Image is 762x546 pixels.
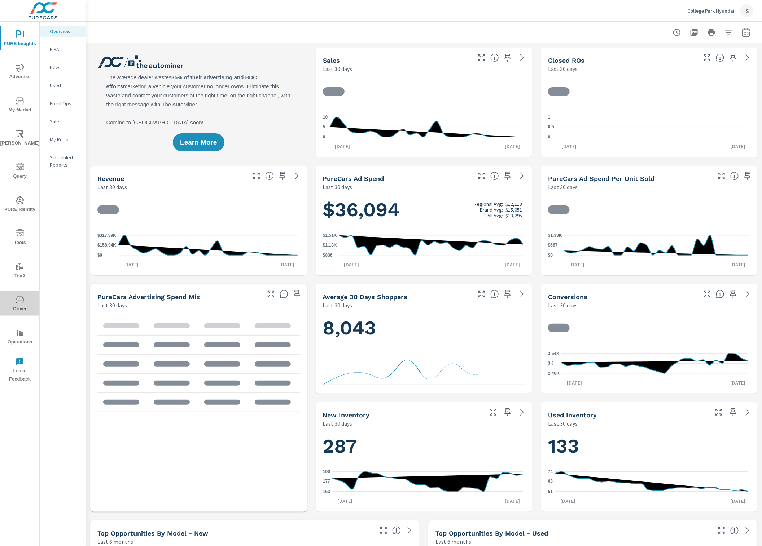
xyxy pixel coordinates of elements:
[730,526,739,535] span: Find the biggest opportunities within your model lineup by seeing how each model is selling in yo...
[323,125,325,130] text: 5
[277,170,288,182] span: Save this to your personalized report
[265,288,277,300] button: Make Fullscreen
[50,154,80,168] p: Scheduled Reports
[502,288,513,300] span: Save this to your personalized report
[3,229,37,247] span: Tools
[562,379,587,386] p: [DATE]
[97,175,124,182] h5: Revenue
[118,261,144,268] p: [DATE]
[476,288,487,300] button: Make Fullscreen
[500,261,525,268] p: [DATE]
[722,25,736,40] button: Apply Filters
[323,243,337,248] text: $1.18K
[378,525,389,536] button: Make Fullscreen
[716,53,724,62] span: Number of Repair Orders Closed by the selected dealership group over the selected time range. [So...
[687,8,735,14] p: College Park Hyundai
[323,57,340,64] h5: Sales
[0,22,39,386] div: nav menu
[323,301,352,310] p: Last 30 days
[323,419,352,428] p: Last 30 days
[40,62,86,73] div: New
[500,143,525,150] p: [DATE]
[548,301,578,310] p: Last 30 days
[548,371,560,376] text: 2.46K
[716,525,727,536] button: Make Fullscreen
[687,25,701,40] button: "Export Report to PDF"
[555,497,581,505] p: [DATE]
[392,526,401,535] span: Find the biggest opportunities within your model lineup by seeing how each model is selling in yo...
[548,489,553,494] text: 51
[725,379,750,386] p: [DATE]
[323,134,325,139] text: 0
[502,52,513,63] span: Save this to your personalized report
[50,118,80,125] p: Sales
[740,4,753,17] div: IS
[435,537,471,546] p: Last 6 months
[564,261,590,268] p: [DATE]
[323,115,328,120] text: 10
[548,115,551,120] text: 1
[490,290,499,298] span: A rolling 30 day total of daily Shoppers on the dealership website, averaged over the selected da...
[548,469,553,474] text: 74
[323,469,330,474] text: 190
[548,419,578,428] p: Last 30 days
[701,288,713,300] button: Make Fullscreen
[50,100,80,107] p: Fixed Ops
[323,233,337,238] text: $1.51K
[742,525,753,536] a: See more details in report
[548,293,587,301] h5: Conversions
[97,253,102,258] text: $0
[97,233,116,238] text: $317.89K
[97,183,127,191] p: Last 30 days
[173,133,224,151] button: Learn More
[487,407,499,418] button: Make Fullscreen
[40,80,86,91] div: Used
[50,82,80,89] p: Used
[502,407,513,418] span: Save this to your personalized report
[725,497,750,505] p: [DATE]
[323,293,408,301] h5: Average 30 Days Shoppers
[265,172,274,180] span: Total sales revenue over the selected date range. [Source: This data is sourced from the dealer’s...
[404,525,415,536] a: See more details in report
[323,434,525,458] h1: 287
[548,233,562,238] text: $1.33K
[502,170,513,182] span: Save this to your personalized report
[548,125,554,130] text: 0.5
[97,529,208,537] h5: Top Opportunities by Model - New
[280,290,288,298] span: This table looks at how you compare to the amount of budget you spend per channel as opposed to y...
[323,175,384,182] h5: PureCars Ad Spend
[3,63,37,81] span: Advertise
[713,407,724,418] button: Make Fullscreen
[97,293,200,301] h5: PureCars Advertising Spend Mix
[505,207,522,213] p: $15,051
[704,25,719,40] button: Print Report
[727,407,739,418] span: Save this to your personalized report
[730,172,739,180] span: Average cost of advertising per each vehicle sold at the dealer over the selected date range. The...
[3,163,37,181] span: Query
[480,207,503,213] p: Brand Avg:
[548,65,578,73] p: Last 30 days
[505,213,522,218] p: $13,295
[476,170,487,182] button: Make Fullscreen
[727,52,739,63] span: Save this to your personalized report
[548,411,597,419] h5: Used Inventory
[727,288,739,300] span: Save this to your personalized report
[487,213,503,218] p: All Avg:
[742,407,753,418] a: See more details in report
[50,64,80,71] p: New
[323,197,525,222] h1: $36,094
[476,52,487,63] button: Make Fullscreen
[548,351,560,356] text: 3.54K
[3,296,37,313] span: Driver
[50,28,80,35] p: Overview
[3,329,37,346] span: Operations
[742,288,753,300] a: See more details in report
[548,434,750,458] h1: 133
[97,243,116,248] text: $158.94K
[742,52,753,63] a: See more details in report
[548,361,554,366] text: 3K
[3,30,37,48] span: PURE Insights
[97,537,133,546] p: Last 6 months
[548,183,578,191] p: Last 30 days
[701,52,713,63] button: Make Fullscreen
